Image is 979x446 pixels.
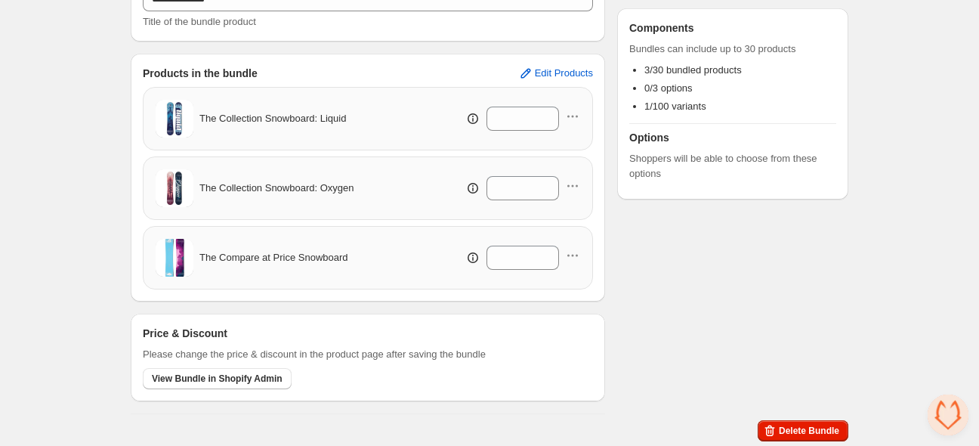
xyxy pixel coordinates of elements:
[629,151,836,181] span: Shoppers will be able to choose from these options
[779,425,839,437] span: Delete Bundle
[629,130,836,145] h3: Options
[143,326,227,341] h3: Price & Discount
[143,347,486,362] span: Please change the price & discount in the product page after saving the bundle
[629,20,694,36] h3: Components
[199,181,354,196] span: The Collection Snowboard: Oxygen
[156,234,193,281] img: The Compare at Price Snowboard
[156,169,193,207] img: The Collection Snowboard: Oxygen
[509,61,602,85] button: Edit Products
[644,82,693,94] span: 0/3 options
[644,64,742,76] span: 3/30 bundled products
[199,250,348,265] span: The Compare at Price Snowboard
[629,42,836,57] span: Bundles can include up to 30 products
[535,67,593,79] span: Edit Products
[156,100,193,138] img: The Collection Snowboard: Liquid
[143,16,256,27] span: Title of the bundle product
[758,420,848,441] button: Delete Bundle
[143,66,258,81] h3: Products in the bundle
[644,101,706,112] span: 1/100 variants
[199,111,346,126] span: The Collection Snowboard: Liquid
[928,395,968,435] a: Open chat
[152,373,283,385] span: View Bundle in Shopify Admin
[143,368,292,389] button: View Bundle in Shopify Admin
